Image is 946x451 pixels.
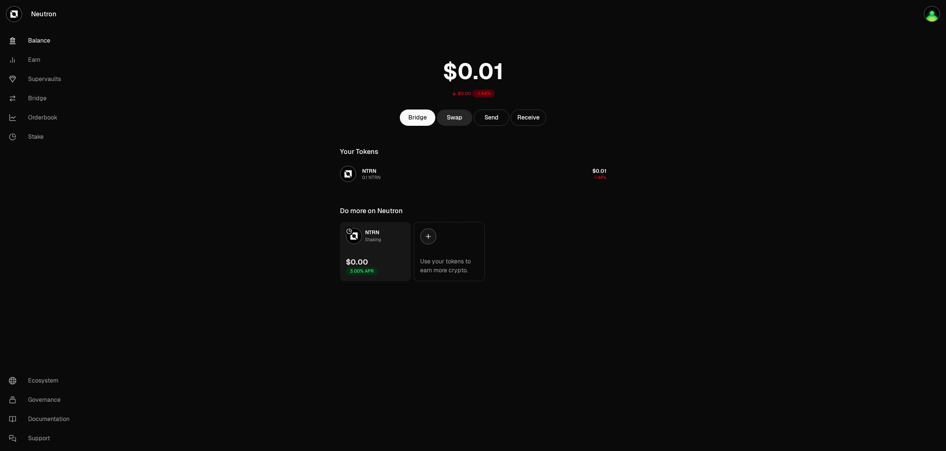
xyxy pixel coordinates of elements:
a: Earn [3,50,80,70]
div: 3.00% APR [346,267,378,275]
span: NTRN [362,168,376,174]
a: Balance [3,31,80,50]
span: NTRN [365,229,379,236]
a: Supervaults [3,70,80,89]
a: Bridge [3,89,80,108]
a: Swap [437,110,472,126]
a: NTRN LogoNTRNStaking$0.003.00% APR [340,222,411,281]
div: Do more on Neutron [340,206,403,216]
a: Documentation [3,410,80,429]
a: Governance [3,390,80,410]
a: Bridge [400,110,435,126]
div: $0.00 [346,257,368,267]
a: Support [3,429,80,448]
img: NTRN Logo [341,166,355,181]
a: Ecosystem [3,371,80,390]
div: Staking [365,236,381,243]
button: Send [474,110,509,126]
div: $0.00 [458,91,471,97]
span: $0.01 [592,168,606,174]
div: 0.1 NTRN [362,175,381,181]
img: Keplr [925,7,939,21]
div: -1.44% [472,90,495,98]
div: Use your tokens to earn more crypto. [420,257,479,275]
span: -1.44% [593,175,606,181]
a: Stake [3,127,80,147]
a: Use your tokens to earn more crypto. [414,222,485,281]
button: Receive [511,110,546,126]
button: NTRN LogoNTRN0.1 NTRN$0.01-1.44% [336,163,611,185]
img: NTRN Logo [347,229,361,243]
a: Orderbook [3,108,80,127]
div: Your Tokens [340,147,378,157]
